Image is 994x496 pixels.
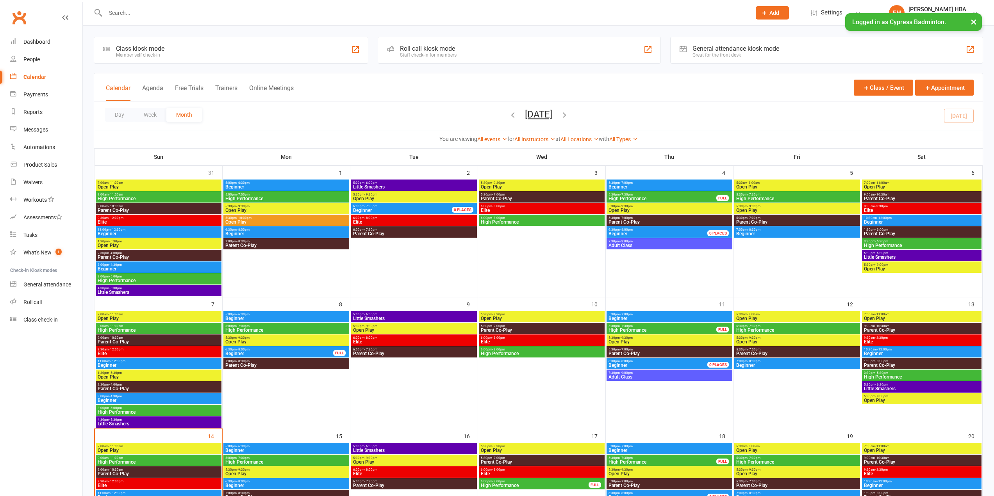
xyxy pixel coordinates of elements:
span: 5:30pm [736,336,858,340]
span: Beginner [97,267,220,271]
span: - 7:00pm [620,348,633,351]
span: Beginner [353,208,372,213]
span: 6:30pm [225,228,348,231]
a: Dashboard [10,33,82,51]
span: Parent Co-Play [864,196,980,201]
div: Product Sales [23,162,57,168]
span: - 9:00pm [875,263,888,267]
span: 5:30am [736,313,858,316]
span: - 3:00pm [875,228,888,231]
span: 5:30pm [225,336,348,340]
strong: You are viewing [439,136,477,142]
button: Free Trials [175,84,203,101]
span: - 8:30pm [237,240,250,243]
span: - 7:30pm [364,204,377,208]
span: 10:30am [864,216,980,220]
span: 9:00am [97,193,220,196]
span: Beginner [608,316,731,321]
span: Open Play [225,208,348,213]
button: Month [166,108,202,122]
span: Parent Co-Play [480,196,603,201]
button: [DATE] [525,109,552,120]
span: 7:00pm [225,240,348,243]
span: Open Play [736,316,858,321]
span: - 10:30am [875,324,889,328]
span: Open Play [97,243,220,248]
span: - 6:30pm [237,313,250,316]
span: - 6:30pm [237,181,250,185]
span: Parent Co-Play [97,340,220,344]
span: - 3:30pm [875,204,888,208]
strong: at [555,136,560,142]
input: Search... [103,7,746,18]
span: - 7:00pm [748,216,760,220]
div: 8 [339,297,350,310]
span: 9:30am [864,336,980,340]
button: Calendar [106,84,130,101]
span: - 8:00am [747,313,760,316]
span: 9:30am [97,216,220,220]
span: - 9:30pm [748,204,760,208]
a: Workouts [10,191,82,209]
span: - 8:00pm [492,348,505,351]
span: - 5:30pm [109,286,122,290]
span: - 11:00am [875,313,889,316]
span: - 7:00pm [748,348,760,351]
span: High Performance [225,328,348,332]
span: Parent Co-Play [736,220,858,224]
span: 9:00am [97,324,220,328]
span: 5:30pm [736,348,858,351]
a: Tasks [10,226,82,244]
span: 5:00pm [353,313,475,316]
div: 1 [339,166,350,179]
span: Open Play [225,340,348,344]
div: 7 [211,297,222,310]
span: - 3:30pm [875,336,888,340]
button: Agenda [142,84,163,101]
span: High Performance [864,243,980,248]
div: People [23,56,40,62]
span: 1 [55,249,62,255]
span: 5:30pm [864,263,980,267]
div: 2 [467,166,478,179]
span: 3:00pm [97,275,220,278]
span: 5:30am [736,181,858,185]
span: - 9:30pm [492,313,505,316]
span: - 7:00pm [620,313,633,316]
span: - 12:00pm [109,348,123,351]
span: 5:30pm [225,216,348,220]
span: 6:00pm [353,216,475,220]
span: Open Play [225,220,348,224]
span: - 11:00am [109,313,123,316]
div: Class kiosk mode [116,45,164,52]
span: - 10:00pm [237,216,252,220]
span: Elite [864,208,980,213]
span: - 7:00pm [620,181,633,185]
span: - 9:30pm [748,336,760,340]
span: 5:30pm [736,193,858,196]
span: - 8:00pm [237,348,250,351]
span: 6:30pm [608,228,717,231]
span: High Performance [736,328,858,332]
div: 11 [719,297,733,310]
div: What's New [23,249,52,256]
div: Class check-in [23,316,58,323]
span: - 7:00pm [237,324,250,328]
a: Payments [10,86,82,103]
span: Adult Class [608,243,731,248]
div: Waivers [23,179,43,185]
a: All Types [609,136,638,142]
div: Reports [23,109,43,115]
span: 5:30pm [736,204,858,208]
th: Mon [222,149,350,165]
span: - 8:00pm [492,204,505,208]
div: Automations [23,144,55,150]
span: 5:30pm [480,193,603,196]
span: Beginner [225,316,348,321]
span: 1:30pm [864,228,980,231]
span: 5:30pm [225,204,348,208]
span: Open Play [97,316,220,321]
span: 3:30pm [864,240,980,243]
span: - 7:30pm [620,324,633,328]
div: 3 [594,166,605,179]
